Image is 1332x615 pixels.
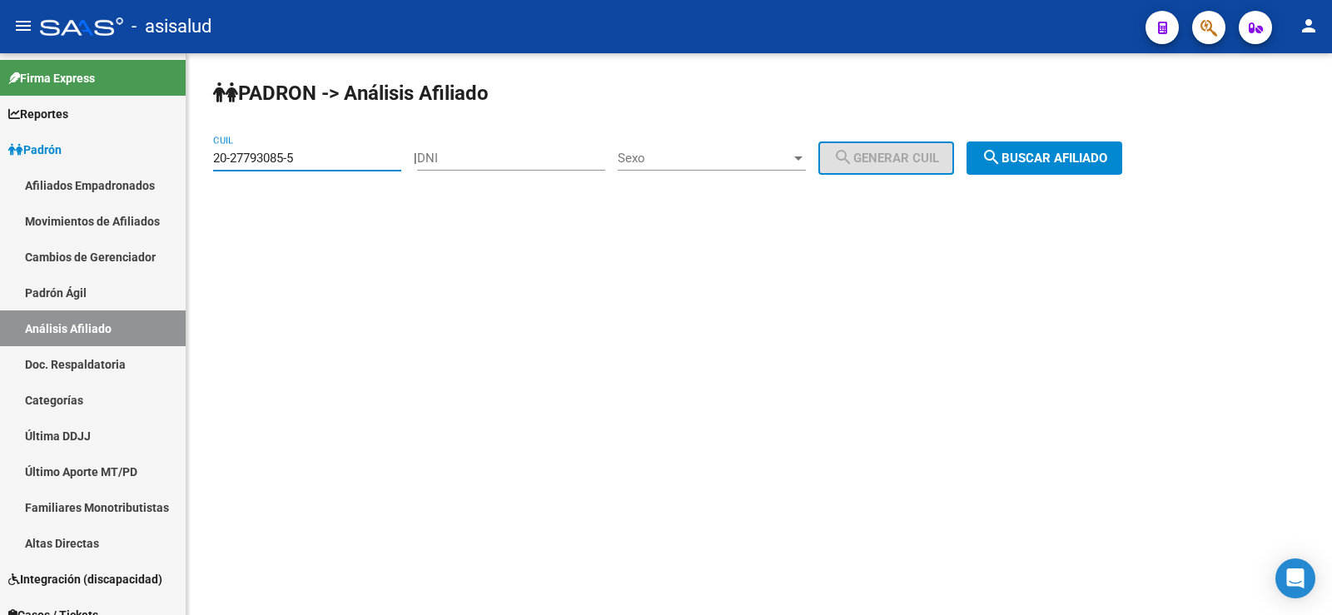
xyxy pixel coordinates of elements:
[132,8,211,45] span: - asisalud
[618,151,791,166] span: Sexo
[982,151,1107,166] span: Buscar afiliado
[982,147,1001,167] mat-icon: search
[1275,558,1315,598] div: Open Intercom Messenger
[13,16,33,36] mat-icon: menu
[833,147,853,167] mat-icon: search
[1299,16,1319,36] mat-icon: person
[818,141,954,175] button: Generar CUIL
[8,69,95,87] span: Firma Express
[8,105,68,123] span: Reportes
[213,82,489,105] strong: PADRON -> Análisis Afiliado
[833,151,939,166] span: Generar CUIL
[414,151,967,166] div: |
[8,141,62,159] span: Padrón
[8,570,162,588] span: Integración (discapacidad)
[967,141,1122,175] button: Buscar afiliado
